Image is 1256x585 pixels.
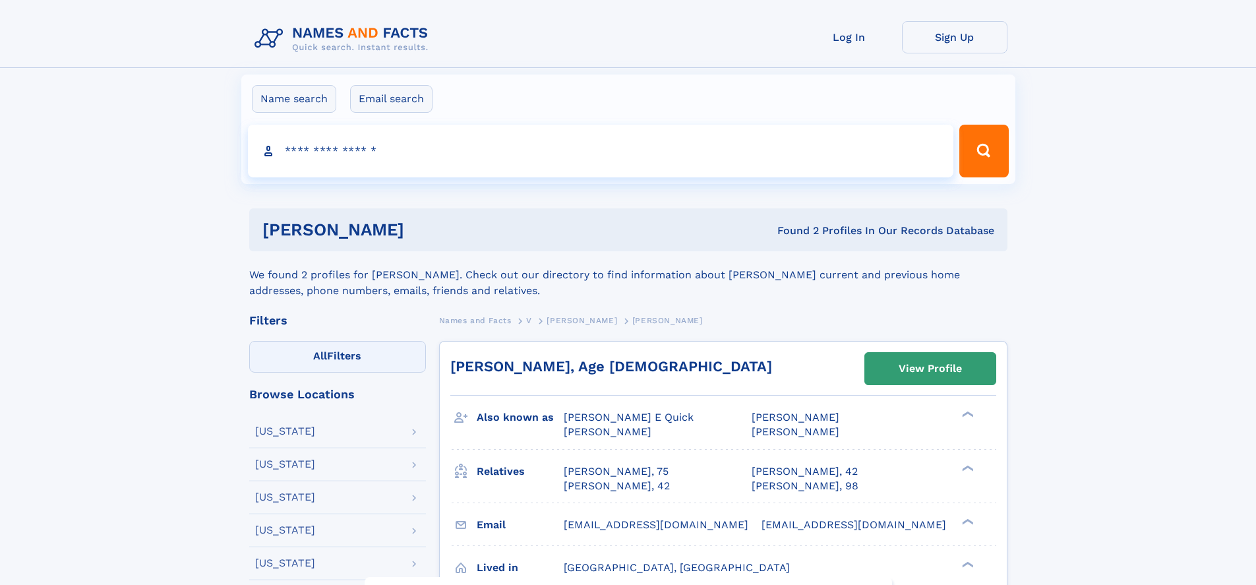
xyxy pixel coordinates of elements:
[249,341,426,373] label: Filters
[959,517,974,526] div: ❯
[255,525,315,536] div: [US_STATE]
[249,251,1007,299] div: We found 2 profiles for [PERSON_NAME]. Check out our directory to find information about [PERSON_...
[959,464,974,472] div: ❯
[255,492,315,503] div: [US_STATE]
[350,85,433,113] label: Email search
[752,464,858,479] a: [PERSON_NAME], 42
[865,353,996,385] a: View Profile
[564,464,669,479] a: [PERSON_NAME], 75
[255,558,315,569] div: [US_STATE]
[564,479,670,493] a: [PERSON_NAME], 42
[249,388,426,400] div: Browse Locations
[591,224,994,238] div: Found 2 Profiles In Our Records Database
[959,560,974,569] div: ❯
[526,312,532,328] a: V
[762,518,946,531] span: [EMAIL_ADDRESS][DOMAIN_NAME]
[959,410,974,419] div: ❯
[249,21,439,57] img: Logo Names and Facts
[632,316,703,325] span: [PERSON_NAME]
[796,21,902,53] a: Log In
[439,312,512,328] a: Names and Facts
[477,557,564,579] h3: Lived in
[752,411,839,423] span: [PERSON_NAME]
[252,85,336,113] label: Name search
[526,316,532,325] span: V
[959,125,1008,177] button: Search Button
[902,21,1007,53] a: Sign Up
[255,459,315,470] div: [US_STATE]
[262,222,591,238] h1: [PERSON_NAME]
[249,315,426,326] div: Filters
[248,125,954,177] input: search input
[752,479,858,493] a: [PERSON_NAME], 98
[564,518,748,531] span: [EMAIL_ADDRESS][DOMAIN_NAME]
[313,350,327,362] span: All
[564,411,694,423] span: [PERSON_NAME] E Quick
[255,426,315,437] div: [US_STATE]
[899,354,962,384] div: View Profile
[547,312,617,328] a: [PERSON_NAME]
[564,425,651,438] span: [PERSON_NAME]
[477,406,564,429] h3: Also known as
[477,460,564,483] h3: Relatives
[547,316,617,325] span: [PERSON_NAME]
[752,425,839,438] span: [PERSON_NAME]
[477,514,564,536] h3: Email
[564,561,790,574] span: [GEOGRAPHIC_DATA], [GEOGRAPHIC_DATA]
[450,358,772,375] a: [PERSON_NAME], Age [DEMOGRAPHIC_DATA]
